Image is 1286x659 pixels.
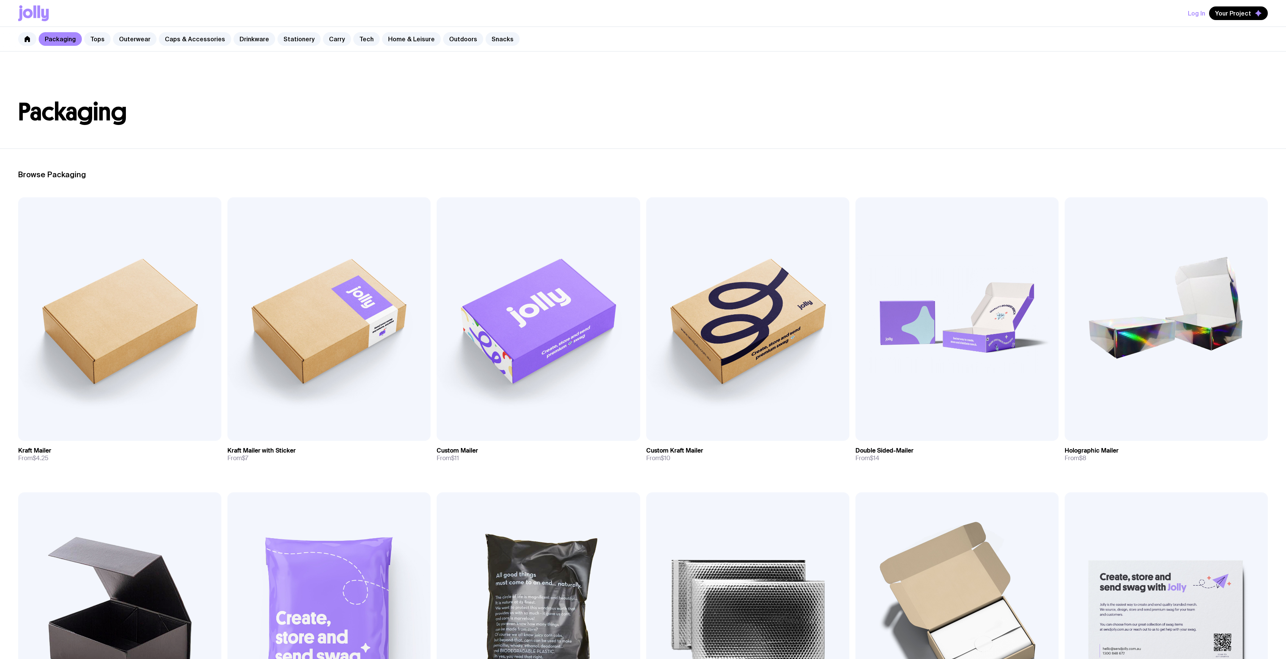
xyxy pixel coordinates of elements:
[113,32,157,46] a: Outerwear
[855,447,913,454] h3: Double Sided-Mailer
[443,32,483,46] a: Outdoors
[33,454,49,462] span: $4.25
[18,454,49,462] span: From
[84,32,111,46] a: Tops
[227,441,431,468] a: Kraft Mailer with StickerFrom$7
[233,32,275,46] a: Drinkware
[646,447,703,454] h3: Custom Kraft Mailer
[227,447,296,454] h3: Kraft Mailer with Sticker
[855,441,1059,468] a: Double Sided-MailerFrom$14
[18,100,1268,124] h1: Packaging
[227,454,248,462] span: From
[323,32,351,46] a: Carry
[855,454,879,462] span: From
[18,170,1268,179] h2: Browse Packaging
[353,32,380,46] a: Tech
[870,454,879,462] span: $14
[437,447,478,454] h3: Custom Mailer
[437,454,459,462] span: From
[486,32,520,46] a: Snacks
[1065,447,1118,454] h3: Holographic Mailer
[159,32,231,46] a: Caps & Accessories
[18,441,221,468] a: Kraft MailerFrom$4.25
[382,32,441,46] a: Home & Leisure
[661,454,670,462] span: $10
[1079,454,1086,462] span: $8
[1188,6,1205,20] button: Log In
[437,441,640,468] a: Custom MailerFrom$11
[1065,454,1086,462] span: From
[1209,6,1268,20] button: Your Project
[1215,9,1251,17] span: Your Project
[242,454,248,462] span: $7
[1065,441,1268,468] a: Holographic MailerFrom$8
[39,32,82,46] a: Packaging
[646,454,670,462] span: From
[646,441,849,468] a: Custom Kraft MailerFrom$10
[451,454,459,462] span: $11
[18,447,51,454] h3: Kraft Mailer
[277,32,321,46] a: Stationery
